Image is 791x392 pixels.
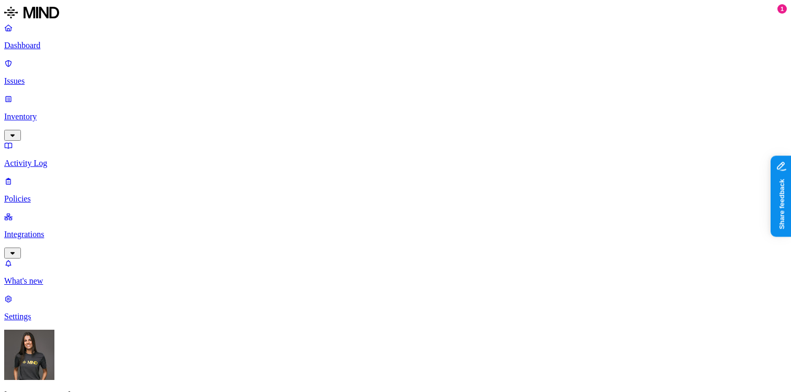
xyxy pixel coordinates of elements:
[4,176,787,204] a: Policies
[4,59,787,86] a: Issues
[4,4,59,21] img: MIND
[4,4,787,23] a: MIND
[4,41,787,50] p: Dashboard
[4,276,787,286] p: What's new
[4,112,787,121] p: Inventory
[4,76,787,86] p: Issues
[4,141,787,168] a: Activity Log
[4,194,787,204] p: Policies
[4,312,787,321] p: Settings
[4,259,787,286] a: What's new
[4,294,787,321] a: Settings
[4,159,787,168] p: Activity Log
[4,94,787,139] a: Inventory
[4,230,787,239] p: Integrations
[4,330,54,380] img: Gal Cohen
[4,212,787,257] a: Integrations
[4,23,787,50] a: Dashboard
[777,4,787,14] div: 1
